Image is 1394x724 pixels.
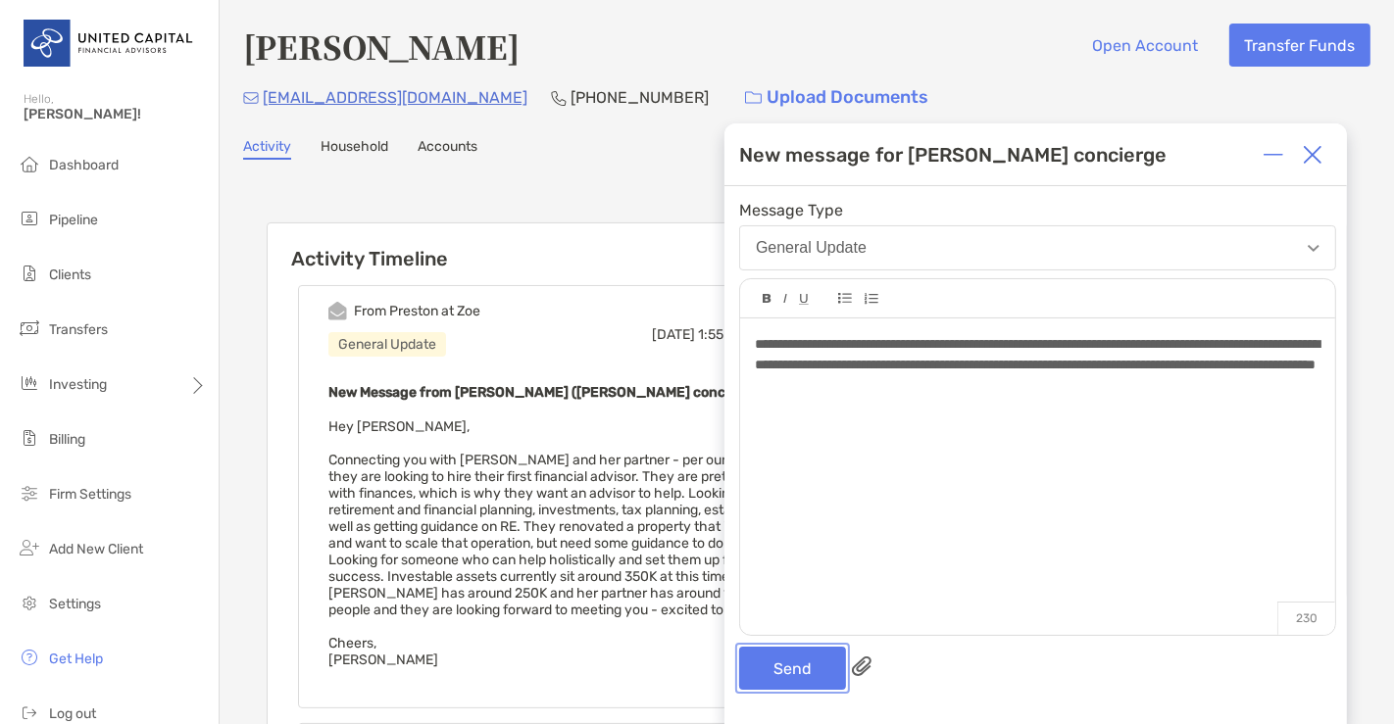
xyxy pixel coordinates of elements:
[1264,145,1283,165] img: Expand or collapse
[18,481,41,505] img: firm-settings icon
[1308,245,1319,252] img: Open dropdown arrow
[49,486,131,503] span: Firm Settings
[571,85,709,110] p: [PHONE_NUMBER]
[18,207,41,230] img: pipeline icon
[328,418,843,668] span: Hey [PERSON_NAME], Connecting you with [PERSON_NAME] and her partner - per our conversation, they...
[49,651,103,667] span: Get Help
[838,293,852,304] img: Editor control icon
[763,294,772,304] img: Editor control icon
[49,705,96,722] span: Log out
[24,106,207,122] span: [PERSON_NAME]!
[18,646,41,669] img: get-help icon
[739,225,1336,270] button: General Update
[1229,24,1370,67] button: Transfer Funds
[418,138,477,160] a: Accounts
[739,201,1336,219] span: Message Type
[49,266,91,283] span: Clients
[18,700,41,724] img: logout icon
[268,223,906,270] h6: Activity Timeline
[864,293,878,305] img: Editor control icon
[328,332,446,357] div: General Update
[18,536,41,559] img: add_new_client icon
[852,656,871,676] img: paperclip attachments
[321,138,388,160] a: Household
[243,138,291,160] a: Activity
[49,321,108,338] span: Transfers
[745,91,762,105] img: button icon
[243,92,259,104] img: Email Icon
[652,326,695,343] span: [DATE]
[328,302,347,320] img: Event icon
[551,90,567,106] img: Phone Icon
[49,376,107,393] span: Investing
[18,426,41,450] img: billing icon
[783,294,787,304] img: Editor control icon
[1303,145,1322,165] img: Close
[49,541,143,557] span: Add New Client
[739,143,1167,167] div: New message for [PERSON_NAME] concierge
[1077,24,1214,67] button: Open Account
[49,431,85,448] span: Billing
[18,591,41,614] img: settings icon
[732,76,941,119] a: Upload Documents
[49,596,101,612] span: Settings
[799,294,809,305] img: Editor control icon
[756,239,867,257] div: General Update
[18,316,41,340] img: transfers icon
[18,152,41,175] img: dashboard icon
[49,157,119,173] span: Dashboard
[24,8,195,78] img: United Capital Logo
[49,212,98,228] span: Pipeline
[243,24,520,69] h4: [PERSON_NAME]
[18,262,41,285] img: clients icon
[328,384,764,401] b: New Message from [PERSON_NAME] ([PERSON_NAME] concierge)
[698,326,767,343] span: 1:55 PM ED
[18,371,41,395] img: investing icon
[263,85,527,110] p: [EMAIL_ADDRESS][DOMAIN_NAME]
[1277,602,1335,635] p: 230
[739,647,846,690] button: Send
[354,303,480,319] div: From Preston at Zoe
